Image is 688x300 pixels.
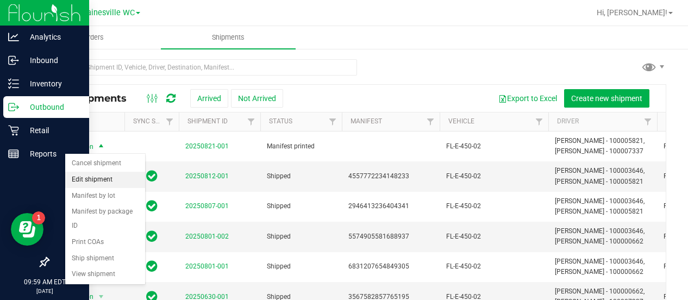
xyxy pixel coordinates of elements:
span: Hi, [PERSON_NAME]! [597,8,667,17]
p: Inbound [19,54,84,67]
span: In Sync [146,198,158,214]
span: [PERSON_NAME] - 100003646, [PERSON_NAME] - 100005821 [555,166,651,186]
a: 20250821-001 [185,142,229,150]
li: View shipment [65,266,145,283]
inline-svg: Inbound [8,55,19,66]
input: Search Shipment ID, Vehicle, Driver, Destination, Manifest... [48,59,357,76]
p: Reports [19,147,84,160]
p: Analytics [19,30,84,43]
span: In Sync [146,229,158,244]
p: Outbound [19,101,84,114]
span: FL-E-450-02 [446,171,542,182]
span: [PERSON_NAME] - 100003646, [PERSON_NAME] - 100000662 [555,257,651,277]
inline-svg: Retail [8,125,19,136]
inline-svg: Inventory [8,78,19,89]
span: [PERSON_NAME] - 100003646, [PERSON_NAME] - 100000662 [555,226,651,247]
li: Manifest by lot [65,188,145,204]
a: 20250807-001 [185,202,229,210]
inline-svg: Reports [8,148,19,159]
span: FL-E-450-02 [446,141,542,152]
li: Edit shipment [65,172,145,188]
span: Shipped [267,261,335,272]
button: Create new shipment [564,89,649,108]
inline-svg: Analytics [8,32,19,42]
span: FL-E-450-02 [446,261,542,272]
span: 6831207654849305 [348,261,433,272]
span: 5574905581688937 [348,232,433,242]
iframe: Resource center unread badge [32,211,45,224]
span: [PERSON_NAME] - 100003646, [PERSON_NAME] - 100005821 [555,196,651,217]
span: Orders [68,33,118,42]
a: Filter [422,112,440,131]
span: In Sync [146,168,158,184]
iframe: Resource center [11,213,43,246]
a: 20250812-001 [185,172,229,180]
a: Filter [324,112,342,131]
span: Create new shipment [571,94,642,103]
a: Shipments [161,26,296,49]
button: Not Arrived [231,89,283,108]
span: FL-E-450-02 [446,201,542,211]
a: Filter [242,112,260,131]
li: Print COAs [65,234,145,251]
a: Vehicle [448,117,474,125]
p: [DATE] [5,287,84,295]
span: All Shipments [57,92,137,104]
th: Driver [548,112,657,132]
a: 20250801-001 [185,262,229,270]
button: Export to Excel [491,89,564,108]
a: Status [269,117,292,125]
li: Cancel shipment [65,155,145,172]
inline-svg: Outbound [8,102,19,112]
p: 09:59 AM EDT [5,277,84,287]
p: Retail [19,124,84,137]
span: select [95,139,108,154]
a: Shipment ID [187,117,228,125]
span: In Sync [146,259,158,274]
li: Ship shipment [65,251,145,267]
a: 20250801-002 [185,233,229,240]
span: 4557772234148233 [348,171,433,182]
span: Shipments [197,33,259,42]
span: FL-E-450-02 [446,232,542,242]
a: Filter [530,112,548,131]
a: Sync Status [133,117,175,125]
button: Arrived [190,89,228,108]
a: Manifest [351,117,382,125]
a: Filter [639,112,657,131]
span: Gainesville WC [82,8,135,17]
span: 2946413236404341 [348,201,433,211]
a: Orders [26,26,161,49]
span: Shipped [267,232,335,242]
li: Manifest by package ID [65,204,145,234]
span: Shipped [267,201,335,211]
span: [PERSON_NAME] - 100005821, [PERSON_NAME] - 100007337 [555,136,651,157]
span: Shipped [267,171,335,182]
p: Inventory [19,77,84,90]
a: Filter [161,112,179,131]
span: Manifest printed [267,141,335,152]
